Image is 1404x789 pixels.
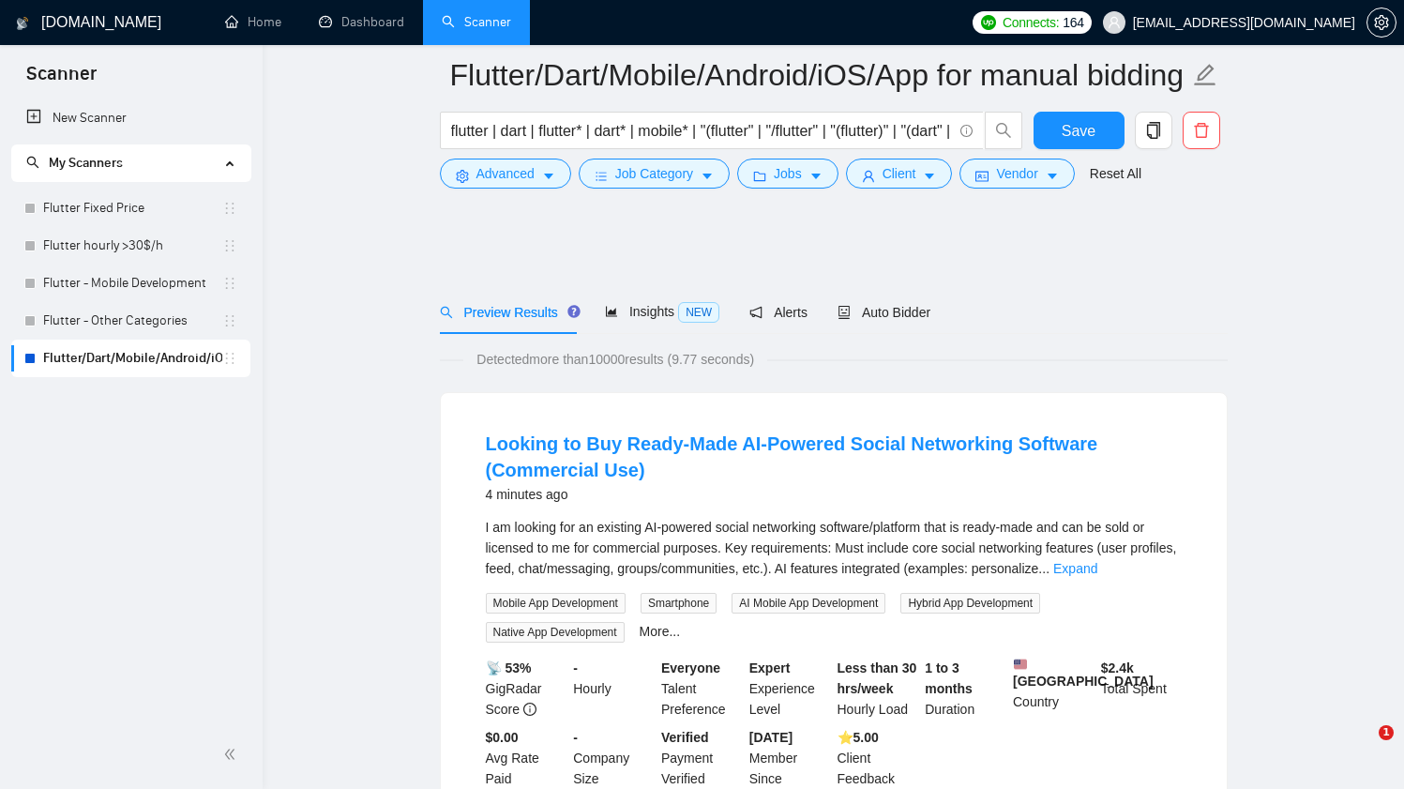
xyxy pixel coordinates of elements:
li: New Scanner [11,99,250,137]
span: Hybrid App Development [900,593,1040,614]
div: Tooltip anchor [566,303,582,320]
span: holder [222,238,237,253]
span: idcard [975,169,989,183]
span: Smartphone [641,593,717,614]
div: Client Feedback [834,727,922,789]
span: 1 [1379,725,1394,740]
b: Everyone [661,660,720,675]
span: holder [222,351,237,366]
span: My Scanners [26,155,123,171]
span: ... [1038,561,1049,576]
div: Avg Rate Paid [482,727,570,789]
button: copy [1135,112,1172,149]
li: Flutter hourly >30$/h [11,227,250,265]
span: caret-down [809,169,823,183]
span: holder [222,201,237,216]
span: Advanced [476,163,535,184]
div: Talent Preference [657,658,746,720]
span: search [986,122,1021,139]
div: I am looking for an existing AI-powered social networking software/platform that is ready-made an... [486,517,1182,579]
span: user [1108,16,1121,29]
a: Flutter - Other Categories [43,302,222,340]
li: Flutter - Other Categories [11,302,250,340]
span: Scanner [11,60,112,99]
span: Job Category [615,163,693,184]
b: Verified [661,730,709,745]
span: double-left [223,745,242,764]
div: Payment Verified [657,727,746,789]
span: caret-down [923,169,936,183]
span: Auto Bidder [838,305,930,320]
div: Duration [921,658,1009,720]
button: search [985,112,1022,149]
a: Flutter Fixed Price [43,190,222,227]
span: notification [749,306,762,319]
a: New Scanner [26,99,235,137]
b: ⭐️ 5.00 [838,730,879,745]
iframe: Intercom live chat [1340,725,1385,770]
b: Expert [749,660,791,675]
span: holder [222,313,237,328]
li: Flutter - Mobile Development [11,265,250,302]
a: More... [640,624,681,639]
span: Vendor [996,163,1037,184]
span: edit [1193,63,1217,87]
div: Experience Level [746,658,834,720]
div: 4 minutes ago [486,483,1182,506]
span: caret-down [542,169,555,183]
span: folder [753,169,766,183]
span: Connects: [1003,12,1059,33]
a: homeHome [225,14,281,30]
span: delete [1184,122,1219,139]
b: - [573,730,578,745]
button: Save [1034,112,1125,149]
span: Jobs [774,163,802,184]
input: Scanner name... [450,52,1189,99]
span: info-circle [523,703,536,716]
a: Expand [1053,561,1097,576]
span: robot [838,306,851,319]
button: settingAdvancedcaret-down [440,159,571,189]
button: barsJob Categorycaret-down [579,159,730,189]
div: GigRadar Score [482,658,570,720]
span: My Scanners [49,155,123,171]
button: folderJobscaret-down [737,159,838,189]
a: searchScanner [442,14,511,30]
span: caret-down [701,169,714,183]
span: setting [1367,15,1396,30]
span: Alerts [749,305,808,320]
a: Flutter hourly >30$/h [43,227,222,265]
span: search [440,306,453,319]
span: holder [222,276,237,291]
b: 📡 53% [486,660,532,675]
span: Preview Results [440,305,575,320]
span: Insights [605,304,719,319]
img: logo [16,8,29,38]
span: Save [1062,119,1095,143]
button: delete [1183,112,1220,149]
span: caret-down [1046,169,1059,183]
b: [DATE] [749,730,793,745]
span: search [26,156,39,169]
b: Less than 30 hrs/week [838,660,917,696]
span: AI Mobile App Development [732,593,885,614]
span: area-chart [605,305,618,318]
span: user [862,169,875,183]
button: userClientcaret-down [846,159,953,189]
button: setting [1366,8,1396,38]
span: setting [456,169,469,183]
span: Client [883,163,916,184]
a: Looking to Buy Ready-Made AI-Powered Social Networking Software (Commercial Use) [486,433,1098,480]
span: Native App Development [486,622,625,643]
img: upwork-logo.png [981,15,996,30]
b: 1 to 3 months [925,660,973,696]
div: Company Size [569,727,657,789]
b: $ 2.4k [1101,660,1134,675]
span: info-circle [960,125,973,137]
div: Total Spent [1097,658,1185,720]
a: Flutter - Mobile Development [43,265,222,302]
span: NEW [678,302,719,323]
b: $0.00 [486,730,519,745]
span: 164 [1063,12,1083,33]
span: Mobile App Development [486,593,626,614]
